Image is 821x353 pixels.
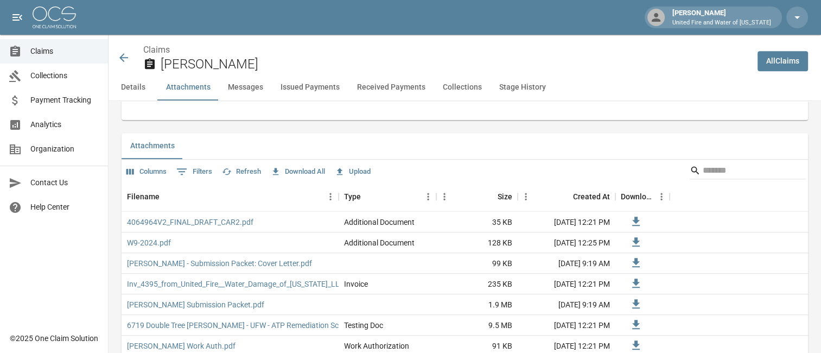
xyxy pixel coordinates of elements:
a: [PERSON_NAME] - Submission Packet: Cover Letter.pdf [127,258,312,269]
button: Menu [653,188,670,205]
button: open drawer [7,7,28,28]
span: Collections [30,70,99,81]
div: [DATE] 12:21 PM [518,212,615,232]
a: Claims [143,45,170,55]
div: Download [621,181,653,212]
button: Show filters [174,163,215,180]
div: Additional Document [344,217,415,228]
img: ocs-logo-white-transparent.png [33,7,76,28]
div: [DATE] 9:19 AM [518,294,615,315]
div: [DATE] 12:21 PM [518,315,615,336]
a: AllClaims [758,51,808,71]
div: Created At [518,181,615,212]
span: Claims [30,46,99,57]
div: [DATE] 12:21 PM [518,274,615,294]
div: [DATE] 9:19 AM [518,253,615,274]
button: Upload [332,163,373,180]
span: Organization [30,143,99,155]
div: Size [498,181,512,212]
a: 6719 Double Tree [PERSON_NAME] - UFW - ATP Remediation Scope 91625.pdf [127,320,388,331]
button: Stage History [491,74,555,100]
div: Type [339,181,436,212]
div: Type [344,181,361,212]
span: Help Center [30,201,99,213]
p: United Fire and Water of [US_STATE] [672,18,771,28]
span: Payment Tracking [30,94,99,106]
div: 9.5 MB [436,315,518,336]
button: Attachments [157,74,219,100]
div: related-list tabs [122,133,808,159]
a: W9-2024.pdf [127,237,171,248]
div: 1.9 MB [436,294,518,315]
span: Contact Us [30,177,99,188]
button: Select columns [124,163,169,180]
button: Refresh [219,163,264,180]
button: Issued Payments [272,74,348,100]
div: Filename [127,181,160,212]
div: Additional Document [344,237,415,248]
button: Menu [436,188,453,205]
a: [PERSON_NAME] Work Auth.pdf [127,341,236,351]
div: © 2025 One Claim Solution [10,333,98,344]
button: Menu [322,188,339,205]
div: 128 KB [436,232,518,253]
span: Analytics [30,119,99,130]
div: Created At [573,181,610,212]
button: Messages [219,74,272,100]
div: 99 KB [436,253,518,274]
button: Details [109,74,157,100]
button: Received Payments [348,74,434,100]
div: Testing Doc [344,320,383,331]
button: Menu [518,188,534,205]
div: Search [690,162,806,181]
a: 4064964V2_FINAL_DRAFT_CAR2.pdf [127,217,253,228]
button: Download All [268,163,328,180]
div: [PERSON_NAME] [668,8,775,27]
nav: breadcrumb [143,43,749,56]
h2: [PERSON_NAME] [161,56,749,72]
button: Menu [420,188,436,205]
div: Size [436,181,518,212]
div: [DATE] 12:25 PM [518,232,615,253]
a: [PERSON_NAME] Submission Packet.pdf [127,299,264,310]
div: Invoice [344,279,368,289]
div: 235 KB [436,274,518,294]
div: Work Authorization [344,341,409,351]
button: Attachments [122,133,183,159]
div: Filename [122,181,339,212]
div: Download [615,181,670,212]
div: 35 KB [436,212,518,232]
a: Inv_4395_from_United_Fire__Water_Damage_of_[US_STATE]_LLC_67796.pdf [127,279,383,289]
div: anchor tabs [109,74,821,100]
button: Collections [434,74,491,100]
